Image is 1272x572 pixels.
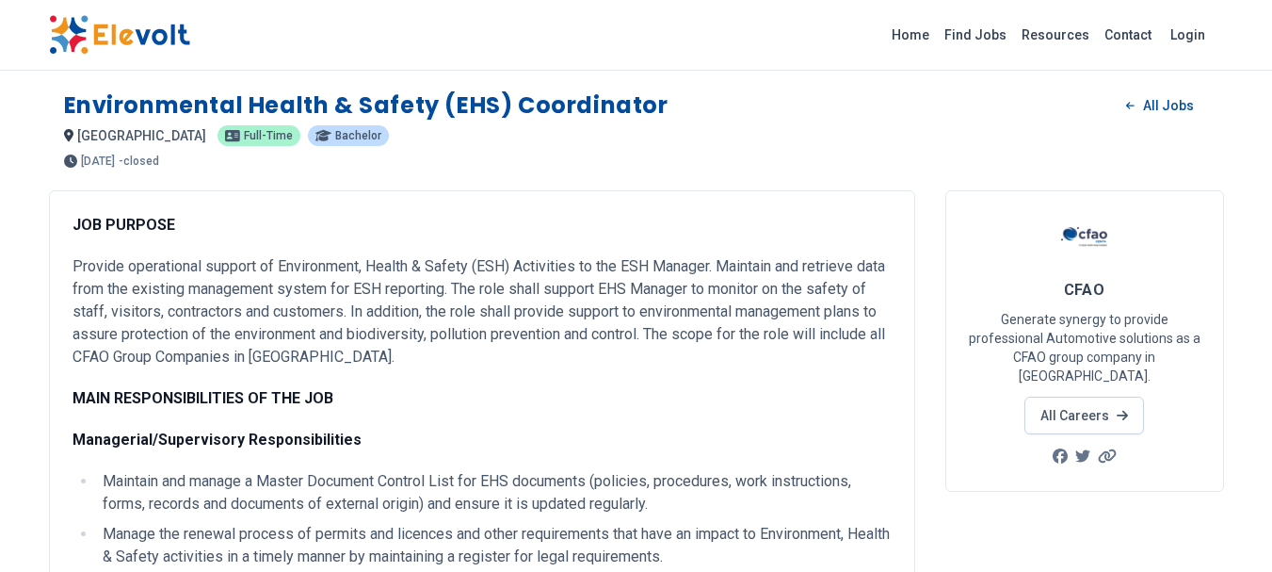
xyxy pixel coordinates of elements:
a: Contact [1097,20,1159,50]
li: Manage the renewal process of permits and licences and other requirements that have an impact to ... [97,523,892,568]
img: Elevolt [49,15,190,55]
img: CFAO [1061,214,1108,261]
strong: MAIN RESPONSIBILITIES OF THE JOB [72,389,333,407]
span: CFAO [1064,281,1105,299]
span: Bachelor [335,130,381,141]
a: All Jobs [1111,91,1208,120]
span: [GEOGRAPHIC_DATA] [77,128,206,143]
p: Provide operational support of Environment, Health & Safety (ESH) Activities to the ESH Manager. ... [72,255,892,368]
a: Find Jobs [937,20,1014,50]
li: Maintain and manage a Master Document Control List for EHS documents (policies, procedures, work ... [97,470,892,515]
a: Login [1159,16,1216,54]
p: Generate synergy to provide professional Automotive solutions as a CFAO group company in [GEOGRAP... [969,310,1200,385]
a: Home [884,20,937,50]
strong: Managerial/Supervisory Responsibilities [72,431,362,449]
a: Resources [1014,20,1097,50]
h1: Environmental Health & Safety (EHS) Coordinator [64,90,668,121]
span: [DATE] [81,155,115,167]
a: All Careers [1024,397,1144,434]
span: Full-time [244,130,293,141]
strong: JOB PURPOSE [72,216,175,234]
p: - closed [119,155,159,167]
